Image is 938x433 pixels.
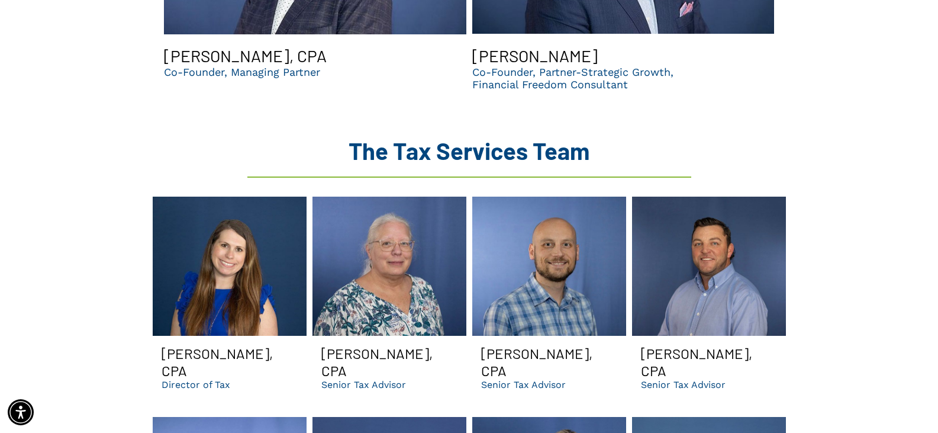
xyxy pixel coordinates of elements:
[481,379,566,390] p: Senior Tax Advisor
[472,66,673,78] p: Co-Founder, Partner-Strategic Growth,
[8,399,34,425] div: Accessibility Menu
[153,197,307,336] a: Michelle Smiling | Dental CPA and accounting consultants in GA
[164,46,327,66] h3: [PERSON_NAME], CPA
[472,78,673,91] p: Financial Freedom Consultant
[312,197,466,336] a: Jamie smiling | Dental CPA firm in GA for bookkeeping, managerial accounting, taxes
[321,379,406,390] p: Senior Tax Advisor
[321,345,457,379] h3: [PERSON_NAME], CPA
[164,66,320,78] p: Co-Founder, Managing Partner
[349,136,589,165] span: The Tax Services Team
[162,345,298,379] h3: [PERSON_NAME], CPA
[641,379,726,390] p: Senior Tax Advisor
[162,379,230,390] p: Director of Tax
[481,345,617,379] h3: [PERSON_NAME], CPA
[641,345,777,379] h3: [PERSON_NAME], CPA
[472,46,598,66] h3: [PERSON_NAME]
